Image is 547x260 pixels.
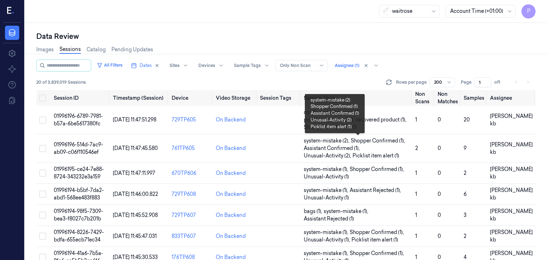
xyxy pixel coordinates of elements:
[172,191,210,198] div: 729TP608
[438,116,441,123] span: 0
[87,46,106,53] a: Catalog
[54,113,103,127] span: 01996196-6789-7981-b57a-6be5617380fc
[169,90,213,106] th: Device
[490,141,533,155] span: [PERSON_NAME] kb
[396,79,427,85] p: Rows per page
[51,90,110,106] th: Session ID
[36,79,86,85] span: 20 of 3,839,019 Sessions
[412,90,435,106] th: Non Scans
[304,187,350,194] span: system-mistake (1) ,
[304,215,354,223] span: Assistant Rejected (1)
[304,250,350,257] span: system-mistake (1) ,
[304,236,351,244] span: Unusual-Activity (1) ,
[301,90,412,106] th: Sample Tags
[128,60,162,71] button: Dates
[172,170,210,177] div: 670TP606
[216,145,246,152] div: On Backend
[216,212,246,219] div: On Backend
[464,212,467,218] span: 3
[461,90,487,106] th: Samples
[54,208,103,222] span: 01996194-98f5-7309-bea3-f8027c7b201b
[113,116,156,123] span: [DATE] 11:47:51.298
[304,173,349,181] span: Unusual-Activity (1)
[487,90,536,106] th: Assignee
[356,116,408,124] span: recovered product (1) ,
[415,233,417,239] span: 1
[304,208,324,215] span: bags (1) ,
[464,116,470,123] span: 20
[113,191,158,197] span: [DATE] 11:46:00.822
[351,236,398,244] span: Picklist item alert (1)
[172,233,210,240] div: 833TP607
[54,166,104,180] span: 01996195-ce24-7e88-8724-343232e3a159
[324,208,370,215] span: system-mistake (1) ,
[415,212,417,218] span: 1
[39,116,46,124] button: Select row
[216,116,246,124] div: On Backend
[39,212,46,219] button: Select row
[438,233,441,239] span: 0
[304,137,351,145] span: system-mistake (2) ,
[304,229,350,236] span: system-mistake (1) ,
[304,145,361,152] span: Assistant Confirmed (1) ,
[113,233,157,239] span: [DATE] 11:45:47.031
[435,90,461,106] th: Non Matches
[54,187,104,201] span: 01996194-b5bf-7da2-abd1-568ee483f883
[350,166,405,173] span: Shopper Confirmed (1) ,
[350,250,405,257] span: Shopper Confirmed (1) ,
[39,145,46,152] button: Select row
[464,191,467,197] span: 6
[415,191,417,197] span: 1
[511,77,533,87] nav: pagination
[304,152,353,160] span: Unusual-Activity (2) ,
[216,233,246,240] div: On Backend
[36,31,536,41] div: Data Review
[113,170,155,176] span: [DATE] 11:47:11.997
[438,145,441,151] span: 0
[490,208,533,222] span: [PERSON_NAME] kb
[464,233,467,239] span: 2
[54,141,103,155] span: 01996196-514d-7ac9-ab09-c06f110546ef
[59,46,81,54] a: Sessions
[304,116,356,124] span: product recovered (1) ,
[415,116,417,123] span: 1
[94,59,125,71] button: All Filters
[464,170,467,176] span: 2
[113,212,158,218] span: [DATE] 11:45:52.908
[415,145,418,151] span: 2
[216,170,246,177] div: On Backend
[521,4,536,19] button: P
[113,145,158,151] span: [DATE] 11:47:45.580
[172,116,210,124] div: 729TP605
[36,46,54,53] a: Images
[353,152,399,160] span: Picklist item alert (1)
[494,79,506,85] span: of 1
[140,62,152,69] span: Dates
[438,170,441,176] span: 0
[39,191,46,198] button: Select row
[438,212,441,218] span: 0
[464,145,467,151] span: 9
[39,233,46,240] button: Select row
[350,187,402,194] span: Assistant Rejected (1) ,
[39,94,46,102] button: Select all
[54,229,104,243] span: 01996194-8226-7429-bdfa-655ecb71ec34
[304,166,350,173] span: system-mistake (1) ,
[350,229,405,236] span: Shopper Confirmed (1) ,
[438,191,441,197] span: 0
[216,191,246,198] div: On Backend
[351,137,406,145] span: Shopper Confirmed (1) ,
[172,212,210,219] div: 729TP607
[490,113,533,127] span: [PERSON_NAME] kb
[461,79,472,85] span: Page
[39,170,46,177] button: Select row
[110,90,168,106] th: Timestamp (Session)
[304,109,362,116] span: confirmed-non-scan (1) ,
[304,124,357,131] span: Shopper Confirmed (1)
[415,170,417,176] span: 1
[172,145,210,152] div: 761TP605
[304,194,349,202] span: Unusual-Activity (1)
[257,90,301,106] th: Session Tags
[490,187,533,201] span: [PERSON_NAME] kb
